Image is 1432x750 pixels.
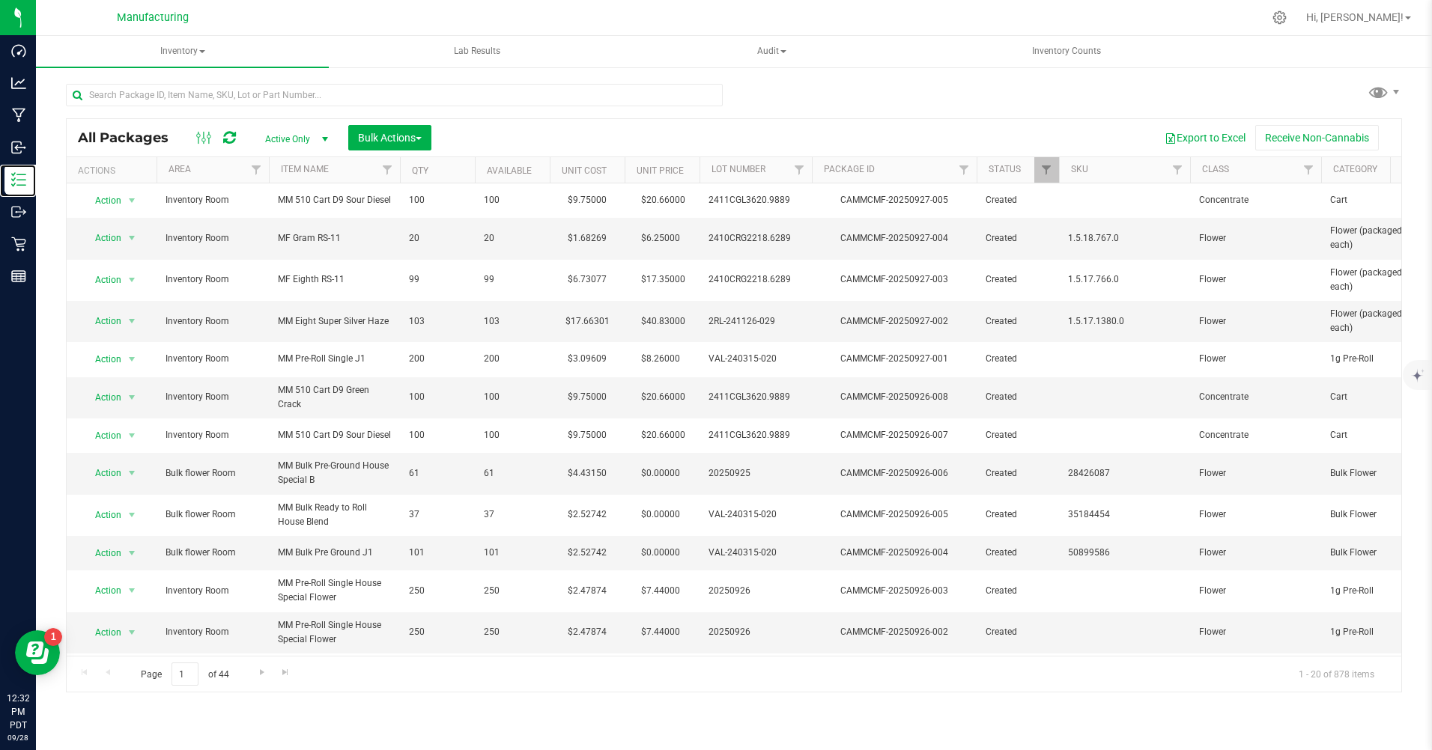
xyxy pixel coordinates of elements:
input: Search Package ID, Item Name, SKU, Lot or Part Number... [66,84,723,106]
a: Inventory [36,36,329,67]
span: Action [82,228,122,249]
span: 20250926 [709,584,803,598]
span: 200 [409,352,466,366]
a: Filter [787,157,812,183]
span: Created [986,507,1050,522]
span: Bulk flower Room [166,507,260,522]
td: $2.47874 [550,612,625,653]
span: Concentrate [1199,428,1312,442]
span: MM Pre-Roll Single J1 [278,352,391,366]
span: 28426087 [1068,466,1181,481]
span: Action [82,463,122,484]
td: $2.47874 [550,570,625,612]
span: $20.66000 [634,424,693,446]
span: Created [986,352,1050,366]
span: Inventory Room [166,390,260,404]
span: select [123,190,142,211]
span: 37 [409,507,466,522]
span: MM Eight Super Silver Haze [278,314,391,329]
span: VAL-240315-020 [709,546,803,560]
div: CAMMCMF-20250926-002 [810,625,979,639]
div: CAMMCMF-20250926-003 [810,584,979,598]
div: CAMMCMF-20250927-005 [810,193,979,207]
a: Go to the next page [251,662,273,683]
span: Action [82,349,122,370]
span: Inventory Room [166,625,260,639]
span: 100 [409,428,466,442]
span: 250 [484,584,541,598]
span: $8.26000 [634,348,688,370]
span: MM 510 Cart D9 Green Crack [278,383,391,412]
span: 250 [409,584,466,598]
span: 61 [409,466,466,481]
span: Flower [1199,625,1312,639]
a: Filter [244,157,269,183]
span: Action [82,311,122,332]
td: $9.75000 [550,377,625,418]
span: 20 [409,231,466,246]
span: 20 [484,231,541,246]
span: Created [986,466,1050,481]
span: $0.00000 [634,542,688,564]
a: Unit Price [637,165,684,176]
span: Created [986,272,1050,287]
span: 20250926 [709,625,803,639]
td: $2.52742 [550,536,625,570]
span: 103 [484,314,541,329]
inline-svg: Retail [11,237,26,251]
span: MM 510 Cart D9 Sour Diesel [278,193,391,207]
td: $2.52742 [550,495,625,536]
span: Created [986,231,1050,246]
div: Manage settings [1270,10,1289,25]
span: $6.25000 [634,228,688,249]
span: 50899586 [1068,546,1181,560]
span: 100 [409,390,466,404]
inline-svg: Dashboard [11,43,26,58]
inline-svg: Inbound [11,140,26,155]
span: select [123,269,142,290]
span: Action [82,504,122,525]
inline-svg: Outbound [11,204,26,219]
span: 100 [484,428,541,442]
span: 100 [484,390,541,404]
span: Inventory Room [166,428,260,442]
div: CAMMCMF-20250926-005 [810,507,979,522]
span: Inventory Room [166,352,260,366]
a: Lot Number [712,164,765,174]
span: Concentrate [1199,390,1312,404]
span: select [123,387,142,408]
span: Bulk flower Room [166,466,260,481]
span: 1.5.17.1380.0 [1068,314,1181,329]
span: Bulk Actions [358,132,422,144]
span: Flower [1199,546,1312,560]
a: Category [1333,164,1377,174]
a: Audit [625,36,918,67]
span: $17.35000 [634,269,693,290]
span: Created [986,584,1050,598]
p: 12:32 PM PDT [7,692,29,732]
span: 99 [409,272,466,287]
a: Status [989,164,1021,174]
a: Filter [1296,157,1321,183]
span: MF Gram RS-11 [278,231,391,246]
a: Filter [1034,157,1059,183]
inline-svg: Inventory [11,172,26,187]
span: MM Bulk Pre Ground J1 [278,546,391,560]
input: 1 [172,662,198,686]
a: Filter [952,157,977,183]
span: Flower [1199,507,1312,522]
span: 100 [409,193,466,207]
div: Actions [78,165,151,176]
span: select [123,543,142,564]
span: Hi, [PERSON_NAME]! [1306,11,1404,23]
span: select [123,463,142,484]
span: MM Pre-Roll Single House Special Flower [278,618,391,647]
span: Created [986,546,1050,560]
button: Bulk Actions [348,125,431,150]
span: 1 - 20 of 878 items [1287,662,1386,685]
span: Action [82,190,122,211]
button: Export to Excel [1155,125,1255,150]
span: select [123,349,142,370]
span: Inventory Room [166,272,260,287]
td: $2.32964 [550,653,625,695]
